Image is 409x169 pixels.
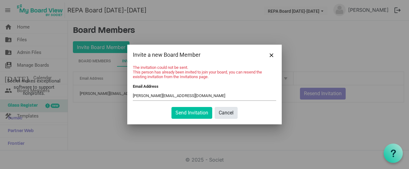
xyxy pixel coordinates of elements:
button: Cancel [215,107,238,119]
li: This person has already been invited to join your board, you can resend the existing invitation f... [133,70,276,79]
li: The invitation could not be sent. [133,65,276,70]
label: Email Address [133,84,158,89]
button: Close [267,50,276,60]
div: Invite a new Board Member [133,50,247,60]
button: Send Invitation [171,107,212,119]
